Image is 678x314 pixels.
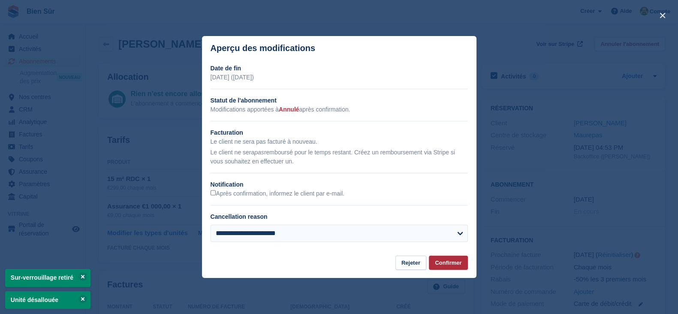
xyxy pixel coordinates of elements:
[429,256,467,270] button: Confirmer
[211,73,468,82] p: [DATE] ([DATE])
[211,190,216,196] input: Après confirmation, informez le client par e-mail.
[211,180,468,189] h2: Notification
[395,256,426,270] button: Rejeter
[211,64,468,73] h2: Date de fin
[211,96,468,105] h2: Statut de l'abonnement
[211,137,468,146] p: Le client ne sera pas facturé à nouveau.
[279,106,299,113] span: Annulé
[211,128,468,137] h2: Facturation
[211,190,345,198] label: Après confirmation, informez le client par e-mail.
[5,291,90,309] p: Unité désallouée
[5,269,90,287] p: Sur-verrouillage retiré
[211,213,268,220] label: Cancellation reason
[656,9,669,22] button: close
[211,105,468,114] p: Modifications apportées à après confirmation.
[211,43,316,53] p: Aperçu des modifications
[254,149,264,156] em: pas
[211,148,468,166] p: Le client ne sera remboursé pour le temps restant. Créez un remboursement via Stripe si vous souh...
